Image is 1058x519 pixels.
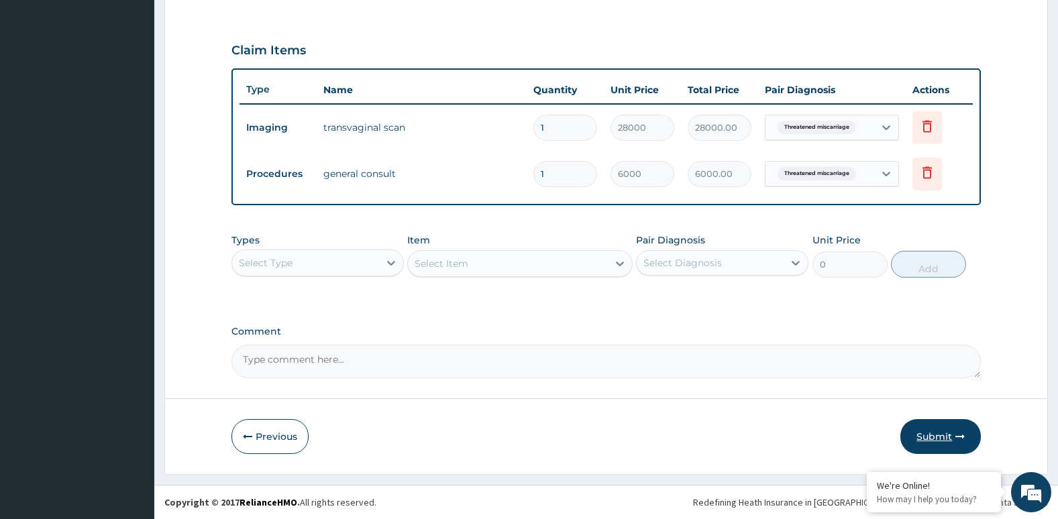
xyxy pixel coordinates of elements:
td: general consult [317,160,527,187]
textarea: Type your message and hit 'Enter' [7,366,256,413]
td: Procedures [240,162,317,186]
div: Select Diagnosis [643,256,722,270]
th: Type [240,77,317,102]
span: We're online! [78,169,185,304]
p: How may I help you today? [877,494,991,505]
span: Threatened miscarriage [778,167,856,180]
th: Name [317,76,527,103]
button: Submit [900,419,981,454]
h3: Claim Items [231,44,306,58]
div: Minimize live chat window [220,7,252,39]
strong: Copyright © 2017 . [164,496,300,508]
th: Quantity [527,76,604,103]
span: Threatened miscarriage [778,121,856,134]
div: Redefining Heath Insurance in [GEOGRAPHIC_DATA] using Telemedicine and Data Science! [693,496,1048,509]
th: Actions [906,76,973,103]
td: Imaging [240,115,317,140]
label: Comment [231,326,982,337]
th: Unit Price [604,76,681,103]
div: We're Online! [877,479,991,492]
div: Chat with us now [70,75,225,93]
label: Pair Diagnosis [636,233,705,247]
th: Pair Diagnosis [758,76,906,103]
td: transvaginal scan [317,114,527,141]
label: Item [407,233,430,247]
button: Previous [231,419,309,454]
div: Select Type [239,256,293,270]
footer: All rights reserved. [154,485,1058,519]
label: Types [231,235,260,246]
button: Add [891,251,966,278]
label: Unit Price [812,233,861,247]
th: Total Price [681,76,758,103]
img: d_794563401_company_1708531726252_794563401 [25,67,54,101]
a: RelianceHMO [240,496,297,508]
